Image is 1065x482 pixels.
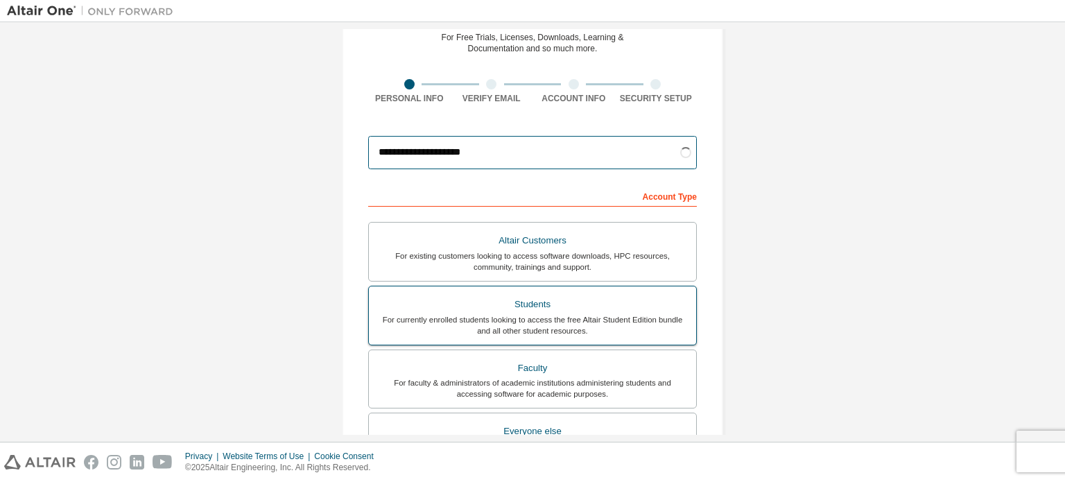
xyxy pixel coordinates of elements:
[4,455,76,470] img: altair_logo.svg
[377,295,688,314] div: Students
[377,377,688,399] div: For faculty & administrators of academic institutions administering students and accessing softwa...
[377,231,688,250] div: Altair Customers
[368,184,697,207] div: Account Type
[451,93,533,104] div: Verify Email
[615,93,698,104] div: Security Setup
[532,93,615,104] div: Account Info
[130,455,144,470] img: linkedin.svg
[377,250,688,273] div: For existing customers looking to access software downloads, HPC resources, community, trainings ...
[377,314,688,336] div: For currently enrolled students looking to access the free Altair Student Edition bundle and all ...
[368,93,451,104] div: Personal Info
[84,455,98,470] img: facebook.svg
[314,451,381,462] div: Cookie Consent
[185,451,223,462] div: Privacy
[377,359,688,378] div: Faculty
[185,462,382,474] p: © 2025 Altair Engineering, Inc. All Rights Reserved.
[153,455,173,470] img: youtube.svg
[107,455,121,470] img: instagram.svg
[442,32,624,54] div: For Free Trials, Licenses, Downloads, Learning & Documentation and so much more.
[7,4,180,18] img: Altair One
[223,451,314,462] div: Website Terms of Use
[377,422,688,441] div: Everyone else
